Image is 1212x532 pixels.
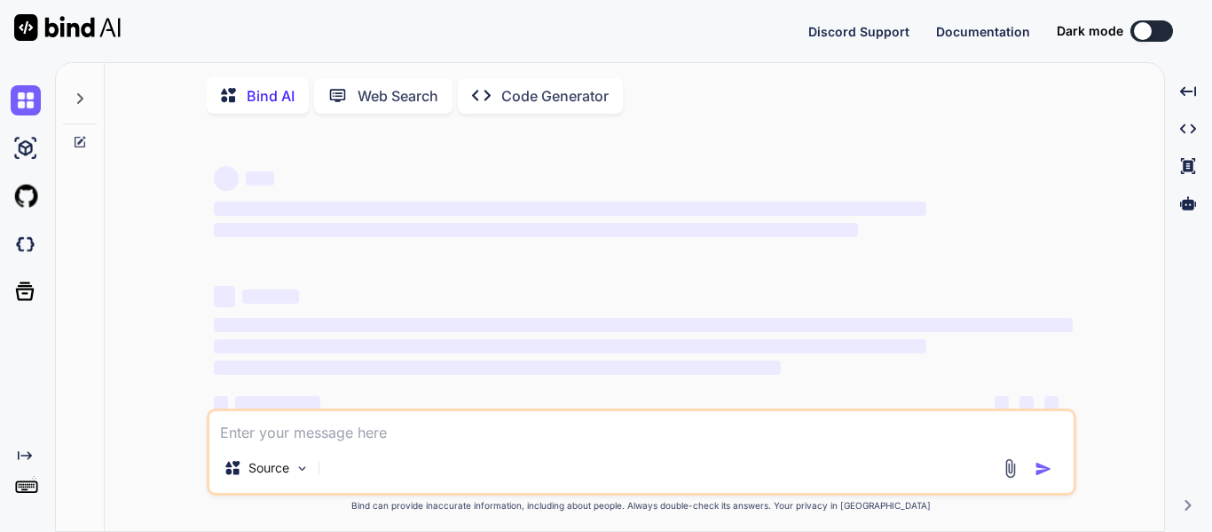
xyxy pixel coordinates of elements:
[808,22,909,41] button: Discord Support
[501,85,609,107] p: Code Generator
[1057,22,1123,40] span: Dark mode
[246,171,274,186] span: ‌
[808,24,909,39] span: Discord Support
[11,229,41,259] img: darkCloudIdeIcon
[248,459,289,477] p: Source
[214,166,239,191] span: ‌
[936,22,1030,41] button: Documentation
[242,290,299,304] span: ‌
[295,461,310,476] img: Pick Models
[214,339,926,353] span: ‌
[11,85,41,115] img: chat
[1035,460,1052,478] img: icon
[207,499,1076,512] p: Bind can provide inaccurate information, including about people. Always double-check its answers....
[11,181,41,211] img: githubLight
[214,396,228,410] span: ‌
[235,396,320,410] span: ‌
[214,361,781,375] span: ‌
[247,85,295,107] p: Bind AI
[358,85,438,107] p: Web Search
[214,286,235,307] span: ‌
[1000,458,1020,479] img: attachment
[936,24,1030,39] span: Documentation
[995,396,1009,410] span: ‌
[11,133,41,163] img: ai-studio
[1019,396,1034,410] span: ‌
[214,318,1073,332] span: ‌
[214,223,858,237] span: ‌
[1044,396,1059,410] span: ‌
[14,14,121,41] img: Bind AI
[214,202,926,216] span: ‌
